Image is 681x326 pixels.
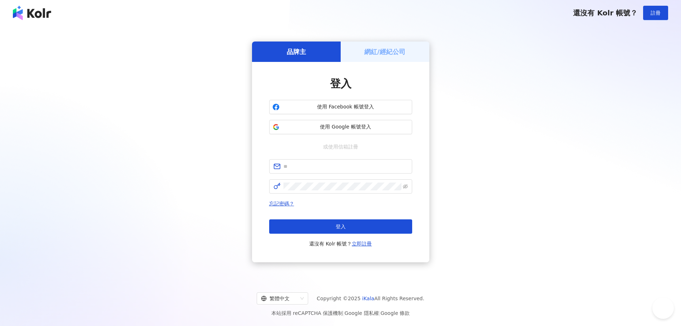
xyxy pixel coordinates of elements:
[362,296,374,301] a: iKala
[345,310,379,316] a: Google 隱私權
[379,310,381,316] span: |
[261,293,297,304] div: 繁體中文
[652,297,674,319] iframe: Help Scout Beacon - Open
[317,294,424,303] span: Copyright © 2025 All Rights Reserved.
[364,47,405,56] h5: 網紅/經紀公司
[403,184,408,189] span: eye-invisible
[269,120,412,134] button: 使用 Google 帳號登入
[269,201,294,206] a: 忘記密碼？
[13,6,51,20] img: logo
[643,6,668,20] button: 註冊
[309,239,372,248] span: 還沒有 Kolr 帳號？
[269,100,412,114] button: 使用 Facebook 帳號登入
[343,310,345,316] span: |
[282,103,409,111] span: 使用 Facebook 帳號登入
[271,309,410,317] span: 本站採用 reCAPTCHA 保護機制
[318,143,363,151] span: 或使用信箱註冊
[330,77,351,90] span: 登入
[651,10,661,16] span: 註冊
[352,241,372,247] a: 立即註冊
[287,47,306,56] h5: 品牌主
[380,310,410,316] a: Google 條款
[282,123,409,131] span: 使用 Google 帳號登入
[336,224,346,229] span: 登入
[269,219,412,234] button: 登入
[573,9,637,17] span: 還沒有 Kolr 帳號？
